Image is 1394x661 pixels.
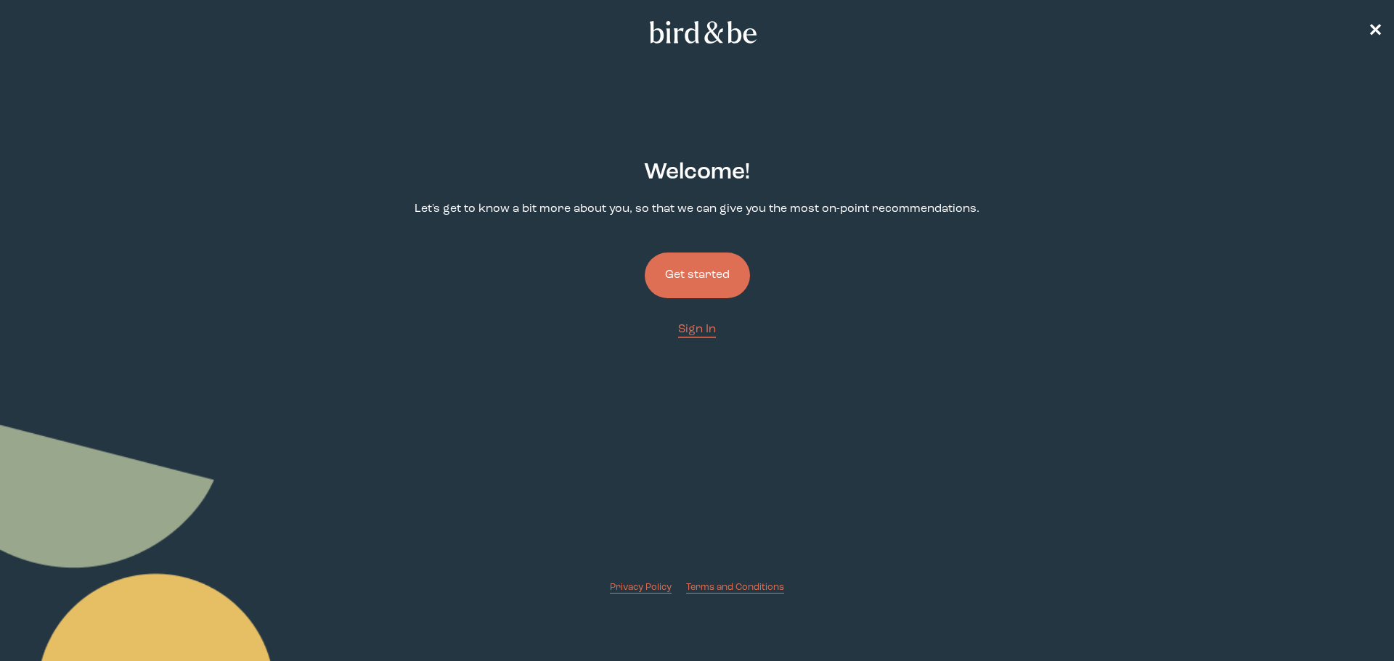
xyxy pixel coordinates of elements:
[415,201,979,218] p: Let's get to know a bit more about you, so that we can give you the most on-point recommendations.
[610,580,672,594] a: Privacy Policy
[1321,593,1379,646] iframe: Gorgias live chat messenger
[686,580,784,594] a: Terms and Conditions
[644,156,750,189] h2: Welcome !
[1368,23,1382,41] span: ✕
[645,229,750,321] a: Get started
[645,253,750,298] button: Get started
[678,321,716,338] a: Sign In
[1368,20,1382,45] a: ✕
[686,583,784,592] span: Terms and Conditions
[678,324,716,335] span: Sign In
[610,583,672,592] span: Privacy Policy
